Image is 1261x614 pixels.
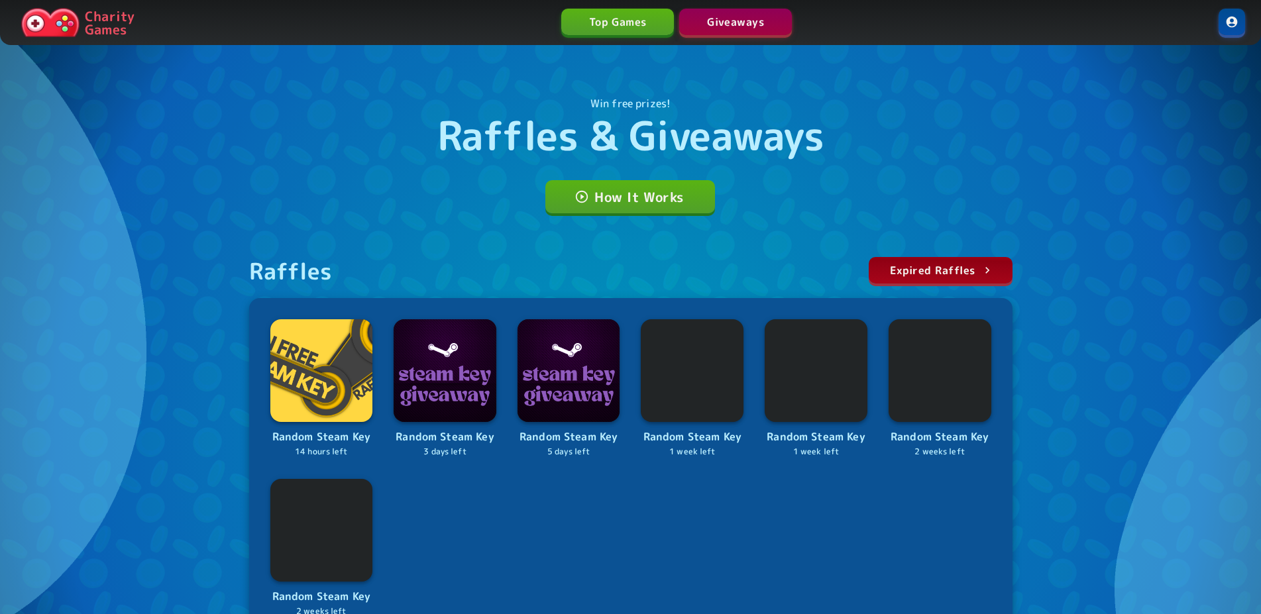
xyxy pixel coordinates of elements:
p: Charity Games [85,9,135,36]
p: Random Steam Key [270,429,373,446]
a: How It Works [545,180,715,213]
p: 1 week left [641,446,743,458]
a: LogoRandom Steam Key1 week left [641,319,743,458]
a: LogoRandom Steam Key3 days left [394,319,496,458]
img: Logo [270,479,373,582]
p: Random Steam Key [765,429,867,446]
a: LogoRandom Steam Key2 weeks left [889,319,991,458]
p: Random Steam Key [394,429,496,446]
p: Random Steam Key [270,588,373,605]
p: 5 days left [518,446,620,458]
img: Logo [641,319,743,422]
p: 2 weeks left [889,446,991,458]
a: LogoRandom Steam Key1 week left [765,319,867,458]
a: Top Games [561,9,674,35]
img: Logo [270,319,373,422]
img: Logo [889,319,991,422]
p: 1 week left [765,446,867,458]
a: LogoRandom Steam Key5 days left [518,319,620,458]
p: 14 hours left [270,446,373,458]
a: LogoRandom Steam Key14 hours left [270,319,373,458]
p: Random Steam Key [889,429,991,446]
img: Logo [765,319,867,422]
a: Giveaways [679,9,792,35]
div: Raffles [249,257,333,285]
p: 3 days left [394,446,496,458]
h1: Raffles & Giveaways [437,111,824,159]
a: Expired Raffles [869,257,1013,283]
a: Charity Games [16,5,140,40]
img: Logo [518,319,620,422]
img: Charity.Games [21,8,80,37]
img: Logo [394,319,496,422]
p: Random Steam Key [518,429,620,446]
p: Win free prizes! [590,95,671,111]
p: Random Steam Key [641,429,743,446]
